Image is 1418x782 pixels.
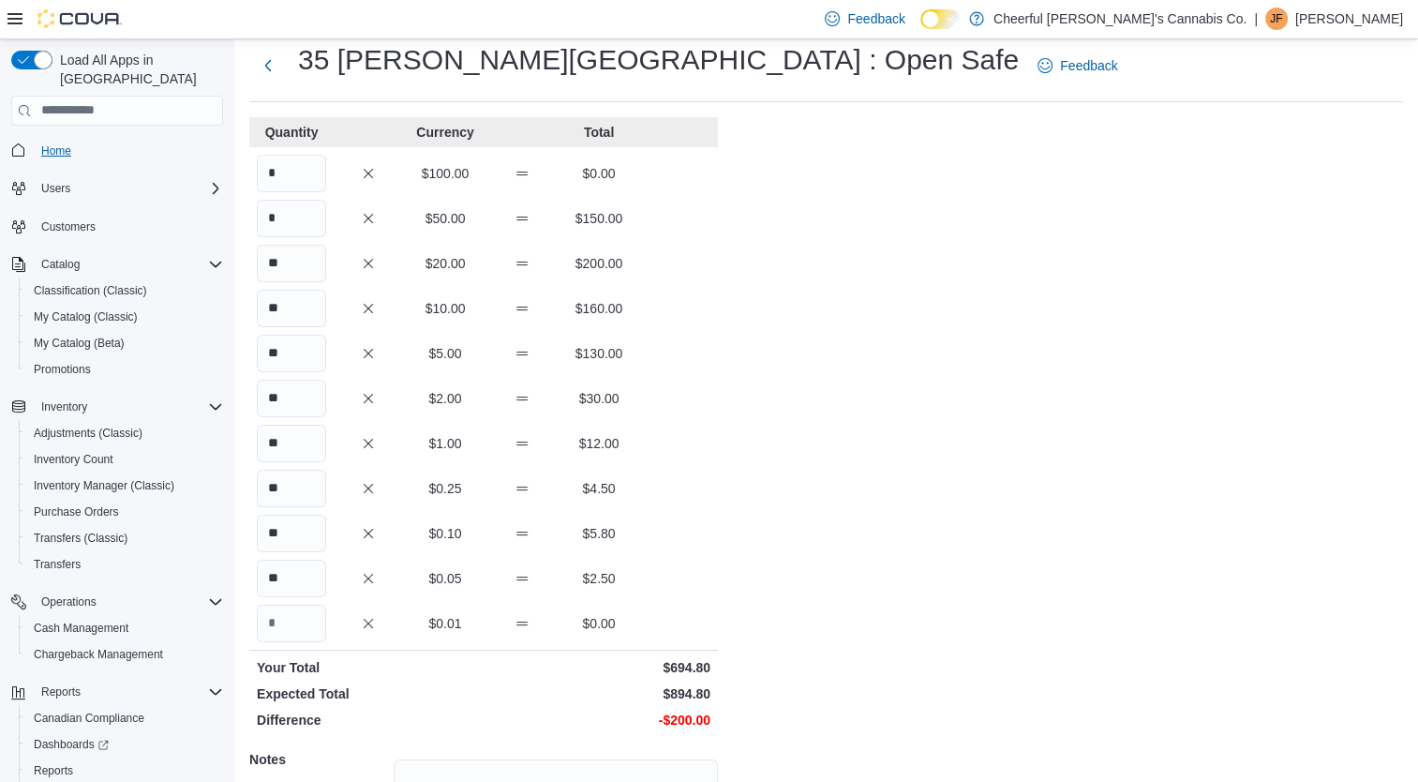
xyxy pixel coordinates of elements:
[41,684,81,699] span: Reports
[257,155,326,192] input: Quantity
[19,473,231,499] button: Inventory Manager (Classic)
[257,245,326,282] input: Quantity
[34,396,95,418] button: Inventory
[41,399,87,414] span: Inventory
[564,389,634,408] p: $30.00
[564,123,634,142] p: Total
[19,304,231,330] button: My Catalog (Classic)
[34,283,147,298] span: Classification (Classic)
[564,299,634,318] p: $160.00
[298,41,1019,79] h1: 35 [PERSON_NAME][GEOGRAPHIC_DATA] : Open Safe
[34,681,223,703] span: Reports
[19,420,231,446] button: Adjustments (Classic)
[34,396,223,418] span: Inventory
[564,479,634,498] p: $4.50
[26,279,155,302] a: Classification (Classic)
[1060,56,1117,75] span: Feedback
[410,209,480,228] p: $50.00
[26,759,81,782] a: Reports
[4,394,231,420] button: Inventory
[257,515,326,552] input: Quantity
[1265,8,1288,30] div: Jason Fitzpatrick
[410,524,480,543] p: $0.10
[19,446,231,473] button: Inventory Count
[26,358,223,381] span: Promotions
[1270,8,1282,30] span: JF
[564,614,634,633] p: $0.00
[19,356,231,383] button: Promotions
[34,711,144,726] span: Canadian Compliance
[41,594,97,609] span: Operations
[34,177,223,200] span: Users
[4,137,231,164] button: Home
[249,47,287,84] button: Next
[34,504,119,519] span: Purchase Orders
[4,679,231,705] button: Reports
[4,213,231,240] button: Customers
[34,139,223,162] span: Home
[257,425,326,462] input: Quantity
[26,422,150,444] a: Adjustments (Classic)
[41,257,80,272] span: Catalog
[410,434,480,453] p: $1.00
[26,527,223,549] span: Transfers (Classic)
[34,140,79,162] a: Home
[487,658,710,677] p: $694.80
[410,389,480,408] p: $2.00
[26,759,223,782] span: Reports
[993,8,1246,30] p: Cheerful [PERSON_NAME]'s Cannabis Co.
[34,309,138,324] span: My Catalog (Classic)
[920,9,960,29] input: Dark Mode
[4,589,231,615] button: Operations
[4,175,231,202] button: Users
[34,362,91,377] span: Promotions
[847,9,904,28] span: Feedback
[26,733,223,756] span: Dashboards
[19,551,231,578] button: Transfers
[410,164,480,183] p: $100.00
[487,684,710,703] p: $894.80
[34,557,81,572] span: Transfers
[26,617,136,639] a: Cash Management
[19,278,231,304] button: Classification (Classic)
[34,216,103,238] a: Customers
[26,501,223,523] span: Purchase Orders
[249,741,390,778] h5: Notes
[34,478,174,493] span: Inventory Manager (Classic)
[26,707,152,729] a: Canadian Compliance
[410,479,480,498] p: $0.25
[410,614,480,633] p: $0.01
[257,290,326,327] input: Quantity
[1254,8,1258,30] p: |
[26,553,88,576] a: Transfers
[52,51,223,88] span: Load All Apps in [GEOGRAPHIC_DATA]
[37,9,122,28] img: Cova
[564,164,634,183] p: $0.00
[26,707,223,729] span: Canadian Compliance
[34,737,109,752] span: Dashboards
[41,219,96,234] span: Customers
[34,647,163,662] span: Chargeback Management
[257,711,480,729] p: Difference
[26,332,132,354] a: My Catalog (Beta)
[19,641,231,668] button: Chargeback Management
[26,617,223,639] span: Cash Management
[26,448,223,471] span: Inventory Count
[26,448,121,471] a: Inventory Count
[26,422,223,444] span: Adjustments (Classic)
[410,123,480,142] p: Currency
[257,200,326,237] input: Quantity
[34,531,127,546] span: Transfers (Classic)
[34,591,223,613] span: Operations
[564,254,634,273] p: $200.00
[26,306,145,328] a: My Catalog (Classic)
[487,711,710,729] p: -$200.00
[34,253,87,276] button: Catalog
[257,605,326,642] input: Quantity
[410,569,480,588] p: $0.05
[41,143,71,158] span: Home
[26,643,171,666] a: Chargeback Management
[19,615,231,641] button: Cash Management
[257,380,326,417] input: Quantity
[564,524,634,543] p: $5.80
